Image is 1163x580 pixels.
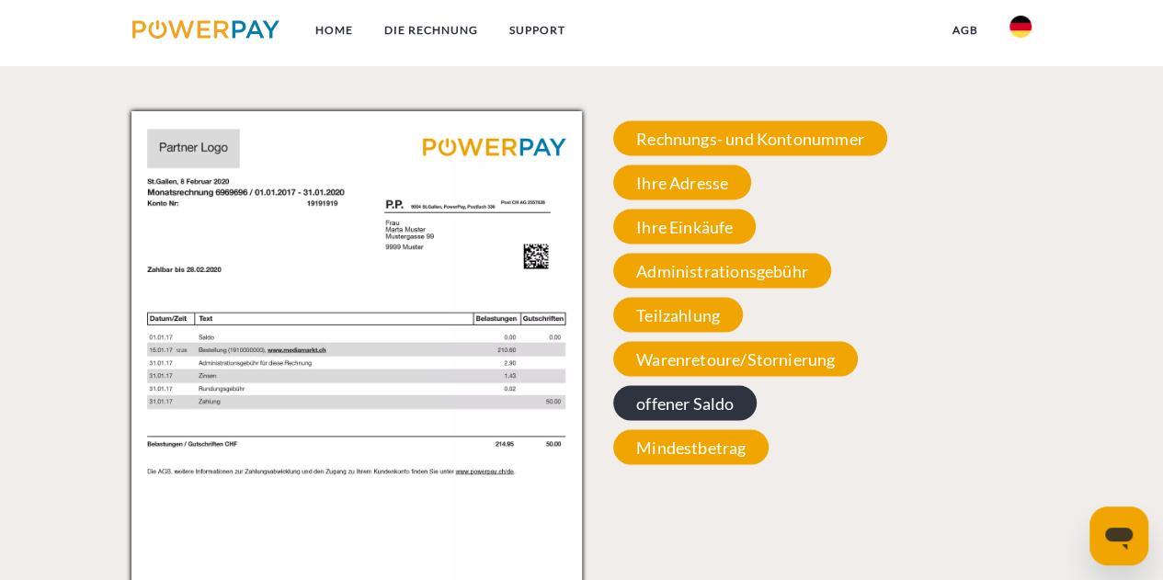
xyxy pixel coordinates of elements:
[368,14,493,47] a: DIE RECHNUNG
[299,14,368,47] a: Home
[493,14,580,47] a: SUPPORT
[613,297,743,332] span: Teilzahlung
[613,120,887,155] span: Rechnungs- und Kontonummer
[1009,16,1032,38] img: de
[613,165,751,199] span: Ihre Adresse
[613,253,831,288] span: Administrationsgebühr
[132,20,280,39] img: logo-powerpay.svg
[613,209,756,244] span: Ihre Einkäufe
[613,341,858,376] span: Warenretoure/Stornierung
[613,385,757,420] span: offener Saldo
[937,14,994,47] a: agb
[613,429,769,464] span: Mindestbetrag
[1089,506,1148,565] iframe: Schaltfläche zum Öffnen des Messaging-Fensters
